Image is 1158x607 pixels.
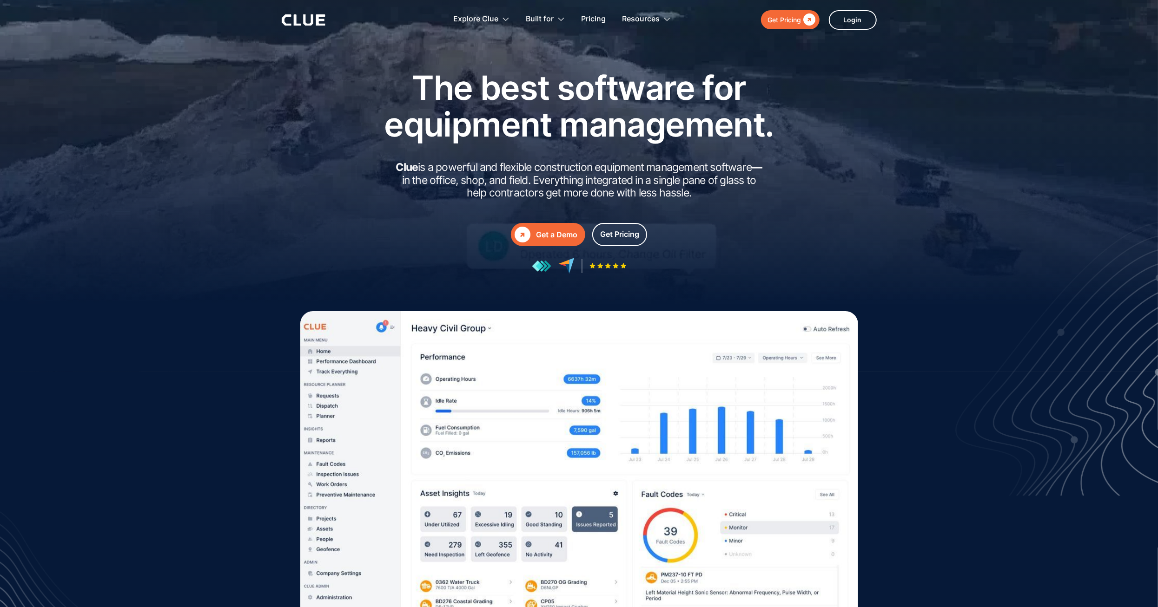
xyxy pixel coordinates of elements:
div:  [515,227,530,242]
div: Get Pricing [768,14,801,26]
div: Built for [526,5,554,34]
a: Get a Demo [511,223,585,246]
iframe: Chat Widget [1112,562,1158,607]
strong: — [752,161,762,174]
div: Resources [622,5,660,34]
div: Explore Clue [454,5,499,34]
h1: The best software for equipment management. [370,69,788,143]
div: Get Pricing [600,228,639,240]
a: Get Pricing [592,223,647,246]
a: Login [829,10,877,30]
a: Pricing [582,5,606,34]
div: Built for [526,5,565,34]
div:  [801,14,816,26]
img: Design for fleet management software [953,220,1158,496]
h2: is a powerful and flexible construction equipment management software in the office, shop, and fi... [393,161,765,200]
img: Five-star rating icon [589,263,627,269]
div: Explore Clue [454,5,510,34]
strong: Clue [396,161,418,174]
a: Get Pricing [761,10,820,29]
div: Resources [622,5,671,34]
div: Get a Demo [536,229,577,241]
img: reviews at capterra [558,258,575,274]
img: reviews at getapp [532,260,551,272]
